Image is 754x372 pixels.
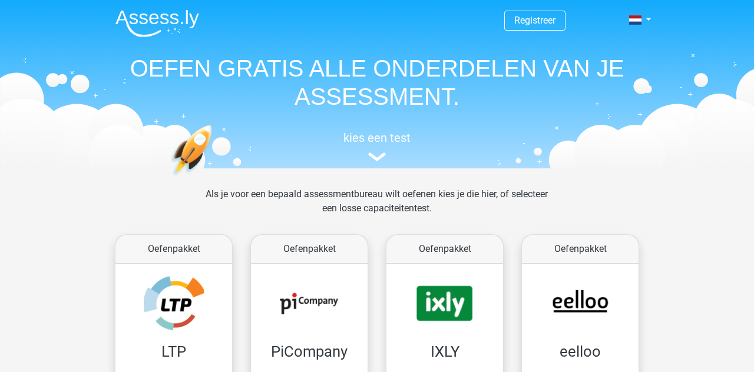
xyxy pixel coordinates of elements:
a: kies een test [106,131,648,162]
a: Registreer [514,15,555,26]
img: assessment [368,152,386,161]
h5: kies een test [106,131,648,145]
div: Als je voor een bepaald assessmentbureau wilt oefenen kies je die hier, of selecteer een losse ca... [196,187,557,230]
img: oefenen [171,125,257,231]
h1: OEFEN GRATIS ALLE ONDERDELEN VAN JE ASSESSMENT. [106,54,648,111]
img: Assessly [115,9,199,37]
